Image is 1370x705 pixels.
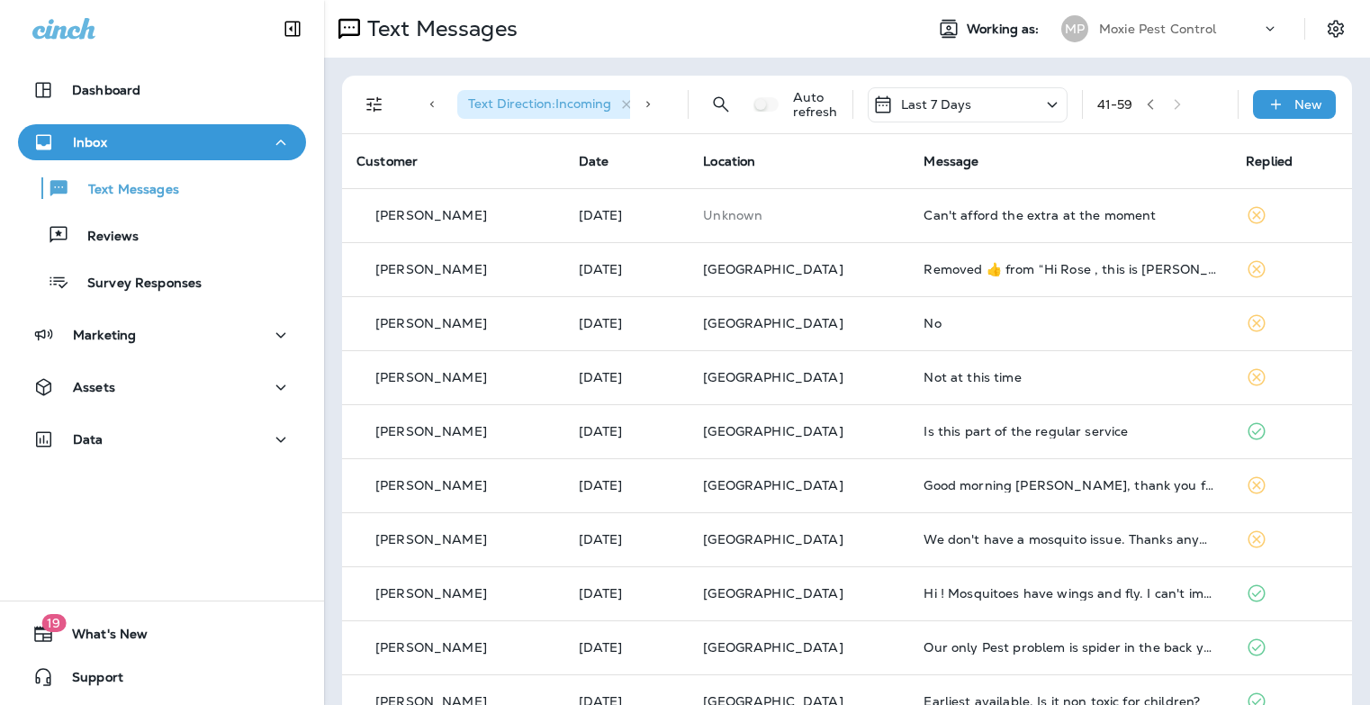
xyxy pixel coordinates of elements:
[1097,97,1133,112] div: 41 - 59
[18,369,306,405] button: Assets
[1099,22,1217,36] p: Moxie Pest Control
[375,316,487,330] p: [PERSON_NAME]
[70,182,179,199] p: Text Messages
[924,370,1217,384] div: Not at this time
[579,316,675,330] p: Aug 5, 2025 05:24 PM
[375,424,487,438] p: [PERSON_NAME]
[18,263,306,301] button: Survey Responses
[1061,15,1088,42] div: MP
[703,153,755,169] span: Location
[703,531,843,547] span: [GEOGRAPHIC_DATA]
[1320,13,1352,45] button: Settings
[901,97,972,112] p: Last 7 Days
[18,421,306,457] button: Data
[924,316,1217,330] div: No
[579,424,675,438] p: Aug 5, 2025 12:55 PM
[793,90,838,119] p: Auto refresh
[924,262,1217,276] div: Removed ‌👍‌ from “ Hi Rose , this is Steven with Moxie Pest Control. We know Summer brings out th...
[18,124,306,160] button: Inbox
[703,585,843,601] span: [GEOGRAPHIC_DATA]
[18,317,306,353] button: Marketing
[69,229,139,246] p: Reviews
[375,370,487,384] p: [PERSON_NAME]
[579,532,675,547] p: Aug 5, 2025 11:32 AM
[967,22,1043,37] span: Working as:
[72,83,140,97] p: Dashboard
[1246,153,1293,169] span: Replied
[579,153,609,169] span: Date
[924,640,1217,655] div: Our only Pest problem is spider in the back yard
[579,586,675,601] p: Aug 5, 2025 11:11 AM
[579,478,675,493] p: Aug 5, 2025 12:37 PM
[457,90,641,119] div: Text Direction:Incoming
[18,216,306,254] button: Reviews
[18,169,306,207] button: Text Messages
[375,586,487,601] p: [PERSON_NAME]
[703,86,739,122] button: Search Messages
[267,11,318,47] button: Collapse Sidebar
[356,86,392,122] button: Filters
[18,659,306,695] button: Support
[924,424,1217,438] div: Is this part of the regular service
[18,72,306,108] button: Dashboard
[375,640,487,655] p: [PERSON_NAME]
[375,478,487,493] p: [PERSON_NAME]
[1294,97,1322,112] p: New
[579,370,675,384] p: Aug 5, 2025 01:20 PM
[924,208,1217,222] div: Can't afford the extra at the moment
[703,369,843,385] span: [GEOGRAPHIC_DATA]
[73,328,136,342] p: Marketing
[54,627,148,648] span: What's New
[375,262,487,276] p: [PERSON_NAME]
[703,639,843,655] span: [GEOGRAPHIC_DATA]
[924,478,1217,493] div: Good morning Steven, thank you for the invitation but I am not going to add service for the mosqu...
[18,616,306,652] button: 19What's New
[54,670,123,691] span: Support
[579,640,675,655] p: Aug 5, 2025 11:08 AM
[375,532,487,547] p: [PERSON_NAME]
[356,153,418,169] span: Customer
[703,423,843,439] span: [GEOGRAPHIC_DATA]
[924,532,1217,547] div: We don't have a mosquito issue. Thanks anyway.
[41,614,66,632] span: 19
[468,95,611,112] span: Text Direction : Incoming
[579,208,675,222] p: Aug 6, 2025 11:18 AM
[73,380,115,394] p: Assets
[375,208,487,222] p: [PERSON_NAME]
[360,15,518,42] p: Text Messages
[924,153,978,169] span: Message
[703,261,843,277] span: [GEOGRAPHIC_DATA]
[703,208,895,222] p: This customer does not have a last location and the phone number they messaged is not assigned to...
[579,262,675,276] p: Aug 5, 2025 05:40 PM
[703,477,843,493] span: [GEOGRAPHIC_DATA]
[924,586,1217,601] div: Hi ! Mosquitoes have wings and fly. I can't imagine how you would be able to control that if the ...
[73,135,107,149] p: Inbox
[69,276,202,293] p: Survey Responses
[703,315,843,331] span: [GEOGRAPHIC_DATA]
[73,432,104,447] p: Data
